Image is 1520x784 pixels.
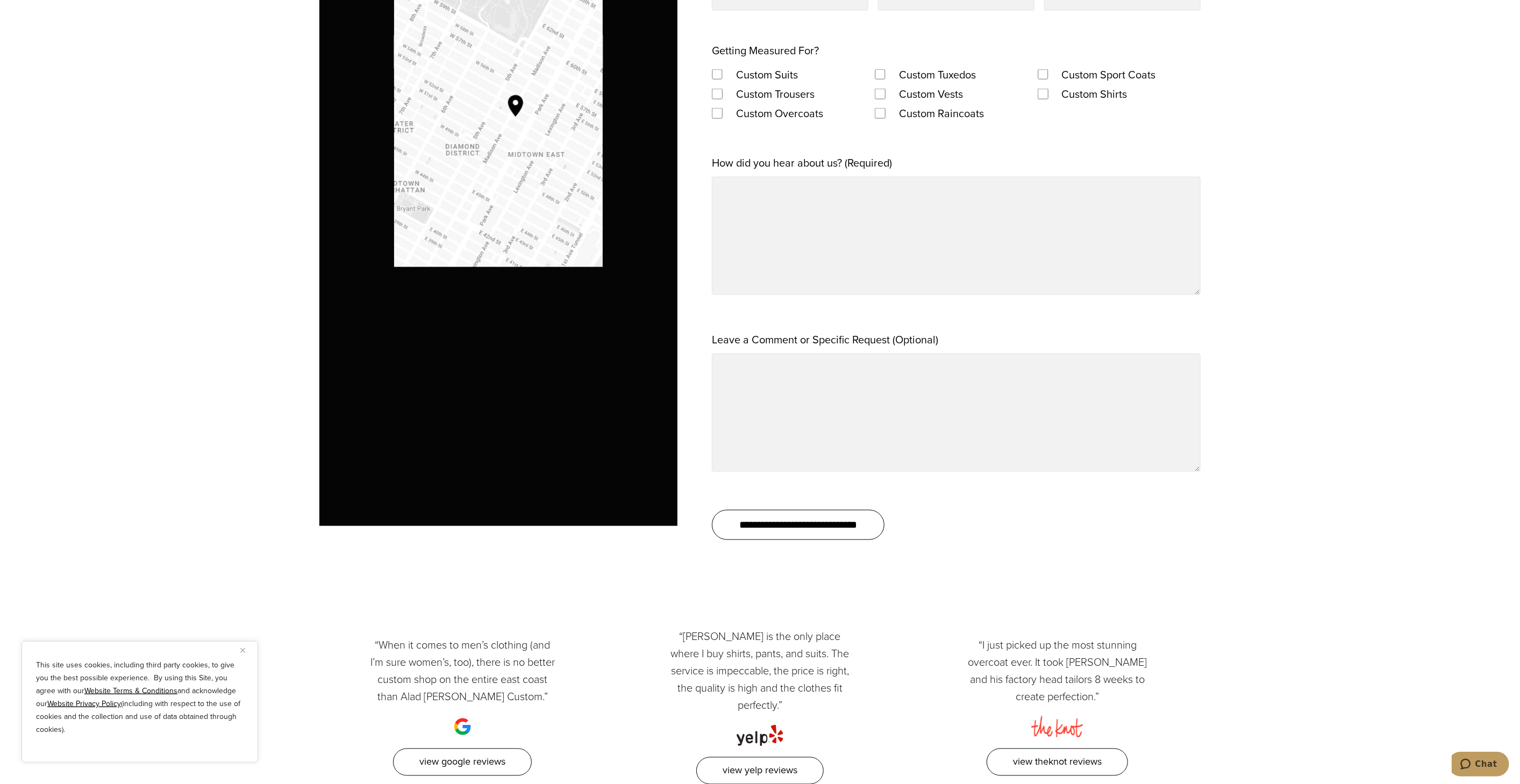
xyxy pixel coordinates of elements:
[393,749,532,776] a: View Google Reviews
[725,65,809,84] label: Custom Suits
[1051,84,1138,104] label: Custom Shirts
[737,714,784,746] img: yelp
[240,648,245,653] img: Close
[712,41,819,60] legend: Getting Measured For?
[712,330,938,349] label: Leave a Comment or Specific Request (Optional)
[888,104,995,123] label: Custom Raincoats
[47,698,121,709] a: Website Privacy Policy
[240,644,253,657] button: Close
[1031,706,1083,738] img: the knot
[1051,65,1167,84] label: Custom Sport Coats
[666,628,854,714] p: “[PERSON_NAME] is the only place where I buy shirts, pants, and suits. The service is impeccable,...
[36,659,244,736] p: This site uses cookies, including third party cookies, to give you the best possible experience. ...
[725,84,825,104] label: Custom Trousers
[725,104,834,123] label: Custom Overcoats
[987,749,1128,776] a: View TheKnot Reviews
[964,637,1152,706] p: “I just picked up the most stunning overcoat ever. It took [PERSON_NAME] and his factory head tai...
[1452,752,1509,779] iframe: Opens a widget where you can chat to one of our agents
[368,637,556,706] p: “When it comes to men’s clothing (and I’m sure women’s, too), there is no better custom shop on t...
[712,153,892,172] label: How did you hear about us? (Required)
[84,685,177,696] a: Website Terms & Conditions
[888,84,974,104] label: Custom Vests
[888,65,987,84] label: Custom Tuxedos
[452,706,473,738] img: google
